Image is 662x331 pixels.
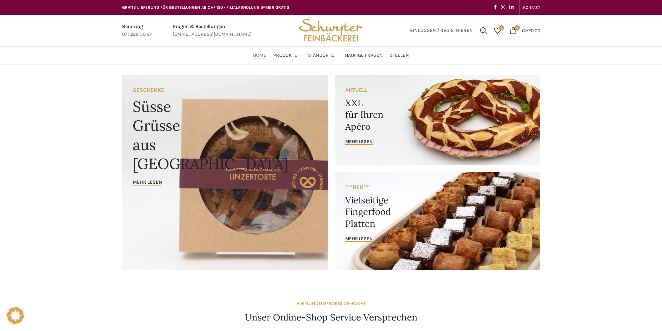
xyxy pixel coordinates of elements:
[335,172,540,270] a: Banner link
[523,0,540,14] a: KONTAKT
[522,27,531,33] span: CHF
[296,15,365,46] img: Bäckerei Schwyter
[506,23,544,38] a: 0 CHF0.00
[522,27,540,33] bdi: 0.00
[410,28,473,33] span: Einloggen / Registrieren
[122,23,152,39] a: Infobox link
[499,25,504,31] span: 0
[122,75,328,270] a: Banner link
[523,5,540,10] span: KONTAKT
[122,5,289,10] span: GRATIS LIEFERUNG FÜR BESTELLUNGEN AB CHF 150 - FILIALABHOLUNG IMMER GRATIS
[296,300,366,306] strong: EIN RUNDUM-SORGLOS-PAKET
[476,23,490,38] a: Suchen
[492,2,499,12] a: Facebook social link
[407,23,476,38] a: Einloggen / Registrieren
[308,48,338,62] a: Standorte
[273,52,297,59] span: Produkte
[119,48,544,62] div: Main navigation
[499,2,507,12] a: Instagram social link
[390,48,409,62] a: Stellen
[345,52,383,59] span: Häufige Fragen
[296,27,365,33] a: Site logo
[253,52,266,59] span: Home
[490,23,504,38] a: 0
[273,48,301,62] a: Produkte
[253,48,266,62] a: Home
[507,2,516,12] a: Linkedin social link
[173,23,252,39] a: Infobox link
[390,52,409,59] span: Stellen
[245,311,417,324] h4: Unser Online-Shop Service Versprechen
[345,48,383,62] a: Häufige Fragen
[520,0,544,14] div: Secondary navigation
[490,23,504,38] div: Meine Wunschliste
[335,75,540,165] a: Banner link
[308,52,334,59] span: Standorte
[515,25,520,31] span: 0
